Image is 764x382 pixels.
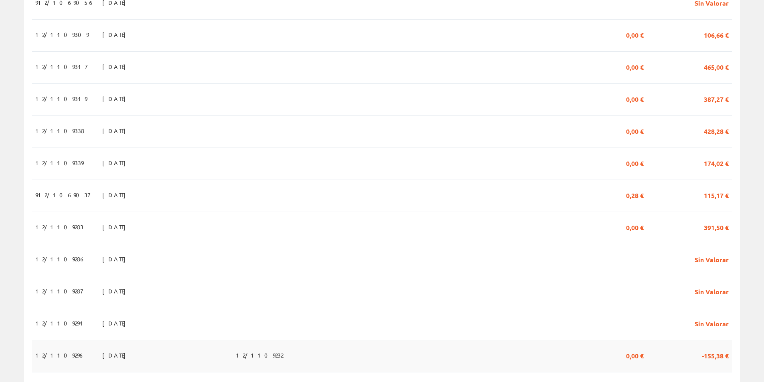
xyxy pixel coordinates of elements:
span: 115,17 € [704,188,729,202]
span: [DATE] [102,316,130,330]
span: 12/1109319 [35,92,87,105]
span: 12/1109287 [35,284,83,298]
span: 12/1109283 [35,220,83,234]
span: 0,00 € [626,348,644,362]
span: 12/1109309 [35,28,89,41]
span: 12/1109232 [236,348,283,362]
span: [DATE] [102,28,130,41]
span: 391,50 € [704,220,729,234]
span: 12/1109339 [35,156,83,170]
span: 106,66 € [704,28,729,41]
span: [DATE] [102,156,130,170]
span: 387,27 € [704,92,729,105]
span: [DATE] [102,284,130,298]
span: 12/1109286 [35,252,86,266]
span: Sin Valorar [695,252,729,266]
span: 912/1069037 [35,188,90,202]
span: [DATE] [102,220,130,234]
span: 12/1109338 [35,124,84,137]
span: 0,00 € [626,156,644,170]
span: -155,38 € [702,348,729,362]
span: 465,00 € [704,60,729,73]
span: 0,00 € [626,124,644,137]
span: 0,00 € [626,60,644,73]
span: Sin Valorar [695,284,729,298]
span: [DATE] [102,252,130,266]
span: 0,00 € [626,28,644,41]
span: [DATE] [102,92,130,105]
span: [DATE] [102,188,130,202]
span: 12/1109296 [35,348,85,362]
span: 428,28 € [704,124,729,137]
span: 174,02 € [704,156,729,170]
span: 12/1109294 [35,316,83,330]
span: [DATE] [102,124,130,137]
span: 12/1109317 [35,60,87,73]
span: [DATE] [102,60,130,73]
span: 0,00 € [626,92,644,105]
span: Sin Valorar [695,316,729,330]
span: [DATE] [102,348,130,362]
span: 0,28 € [626,188,644,202]
span: 0,00 € [626,220,644,234]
